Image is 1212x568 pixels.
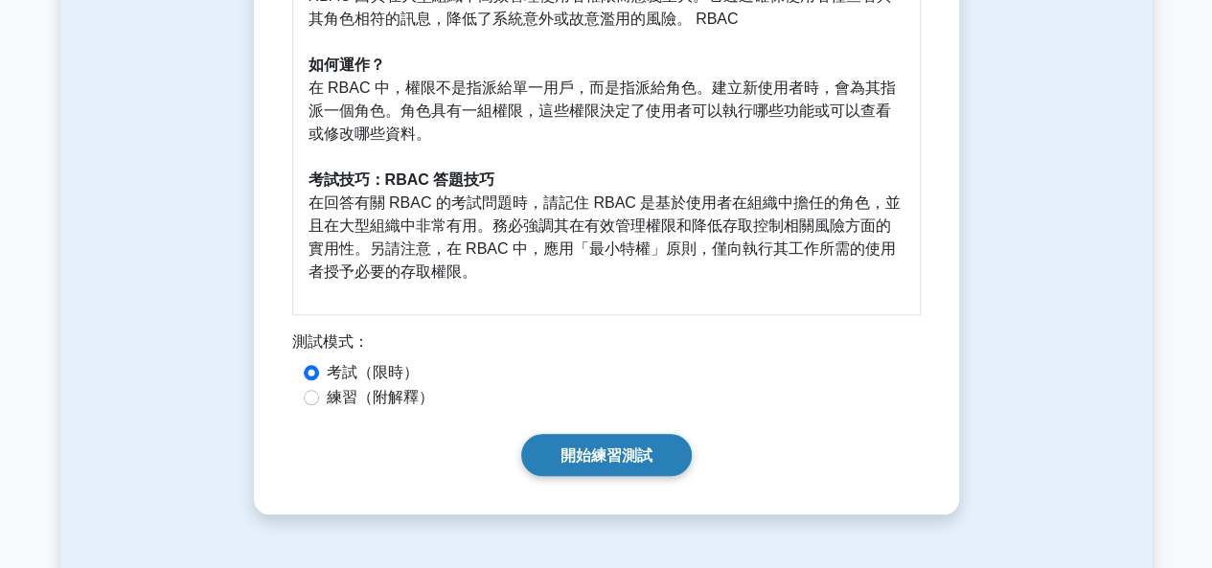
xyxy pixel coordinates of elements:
a: 開始練習測試 [521,434,692,475]
font: 如何運作？ [309,57,385,73]
font: 考試技巧：RBAC 答題技巧 [309,171,495,188]
font: 開始練習測試 [560,447,652,464]
font: 練習（附解釋） [327,389,434,405]
font: 考試（限時） [327,364,419,380]
font: 在回答有關 RBAC 的考試問題時，請記住 RBAC 是基於使用者在組織中擔任的角色，並且在大型組織中非常有用。務必強調其在有效管理權限和降低存取控制相關風險方面的實用性。另請注意，在 RBAC... [309,194,902,280]
font: 測試模式： [292,333,369,350]
font: 在 RBAC 中，權限不是指派給單一用戶，而是指派給角色。建立新使用者時，會為其指派一個角色。角色具有一組權限，這些權限決定了使用者可以執行哪些功能或可以查看或修改哪些資料。 [309,80,896,142]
